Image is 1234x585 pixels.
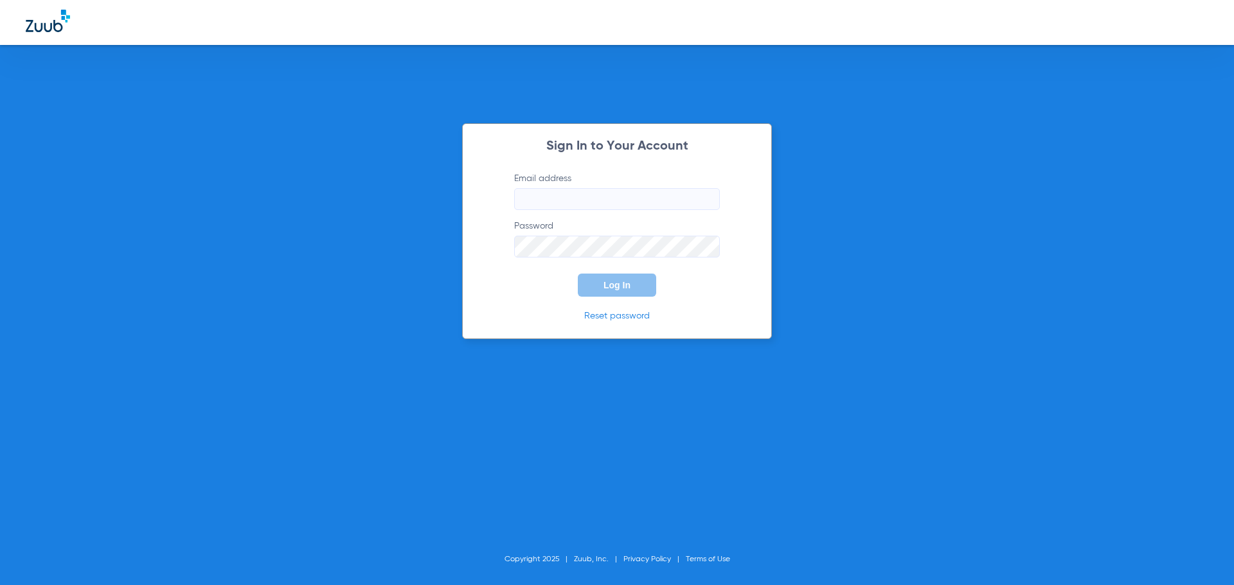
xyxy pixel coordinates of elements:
a: Reset password [584,311,650,320]
label: Email address [514,172,720,210]
label: Password [514,220,720,258]
button: Log In [578,274,656,297]
h2: Sign In to Your Account [495,140,739,153]
a: Privacy Policy [623,555,671,563]
input: Password [514,236,720,258]
li: Copyright 2025 [505,553,574,566]
img: Zuub Logo [26,10,70,32]
input: Email address [514,188,720,210]
span: Log In [604,280,630,290]
li: Zuub, Inc. [574,553,623,566]
a: Terms of Use [686,555,730,563]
